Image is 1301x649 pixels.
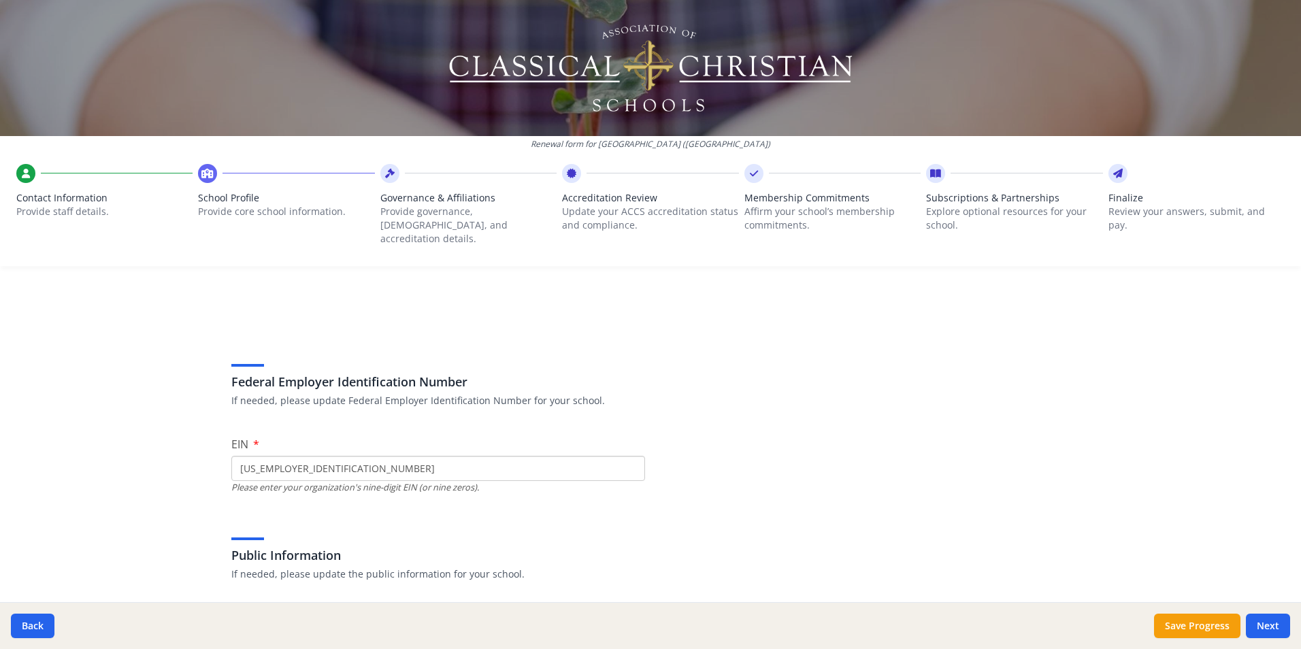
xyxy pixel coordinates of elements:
[16,191,193,205] span: Contact Information
[16,205,193,218] p: Provide staff details.
[231,481,645,494] div: Please enter your organization's nine-digit EIN (or nine zeros).
[380,205,557,246] p: Provide governance, [DEMOGRAPHIC_DATA], and accreditation details.
[231,567,1070,581] p: If needed, please update the public information for your school.
[562,205,738,232] p: Update your ACCS accreditation status and compliance.
[380,191,557,205] span: Governance & Affiliations
[231,372,1070,391] h3: Federal Employer Identification Number
[198,205,374,218] p: Provide core school information.
[1154,614,1240,638] button: Save Progress
[11,614,54,638] button: Back
[231,546,1070,565] h3: Public Information
[1108,205,1285,232] p: Review your answers, submit, and pay.
[198,191,374,205] span: School Profile
[1108,191,1285,205] span: Finalize
[447,20,855,116] img: Logo
[926,191,1102,205] span: Subscriptions & Partnerships
[926,205,1102,232] p: Explore optional resources for your school.
[744,191,921,205] span: Membership Commitments
[231,394,1070,407] p: If needed, please update Federal Employer Identification Number for your school.
[231,437,248,452] span: EIN
[1246,614,1290,638] button: Next
[562,191,738,205] span: Accreditation Review
[744,205,921,232] p: Affirm your school’s membership commitments.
